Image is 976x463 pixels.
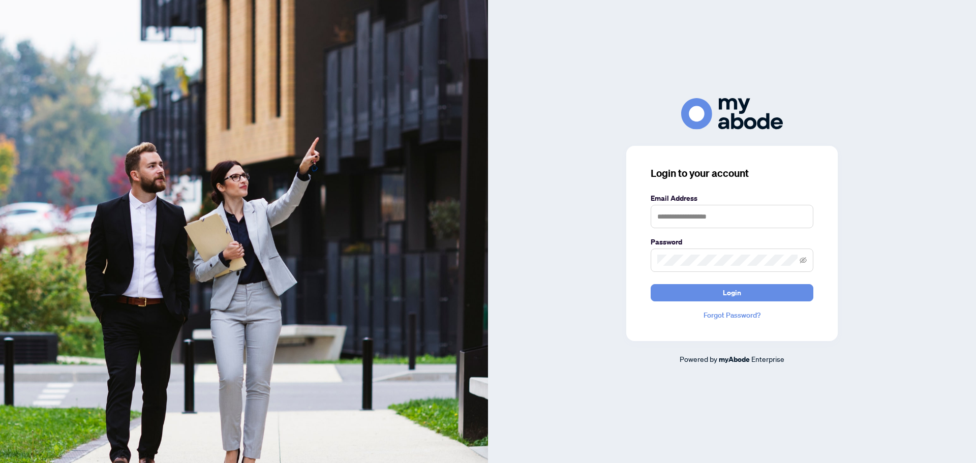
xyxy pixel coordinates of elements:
[719,354,750,365] a: myAbode
[723,285,741,301] span: Login
[680,354,717,363] span: Powered by
[651,236,813,248] label: Password
[651,166,813,180] h3: Login to your account
[800,257,807,264] span: eye-invisible
[751,354,784,363] span: Enterprise
[651,310,813,321] a: Forgot Password?
[651,193,813,204] label: Email Address
[651,284,813,301] button: Login
[681,98,783,129] img: ma-logo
